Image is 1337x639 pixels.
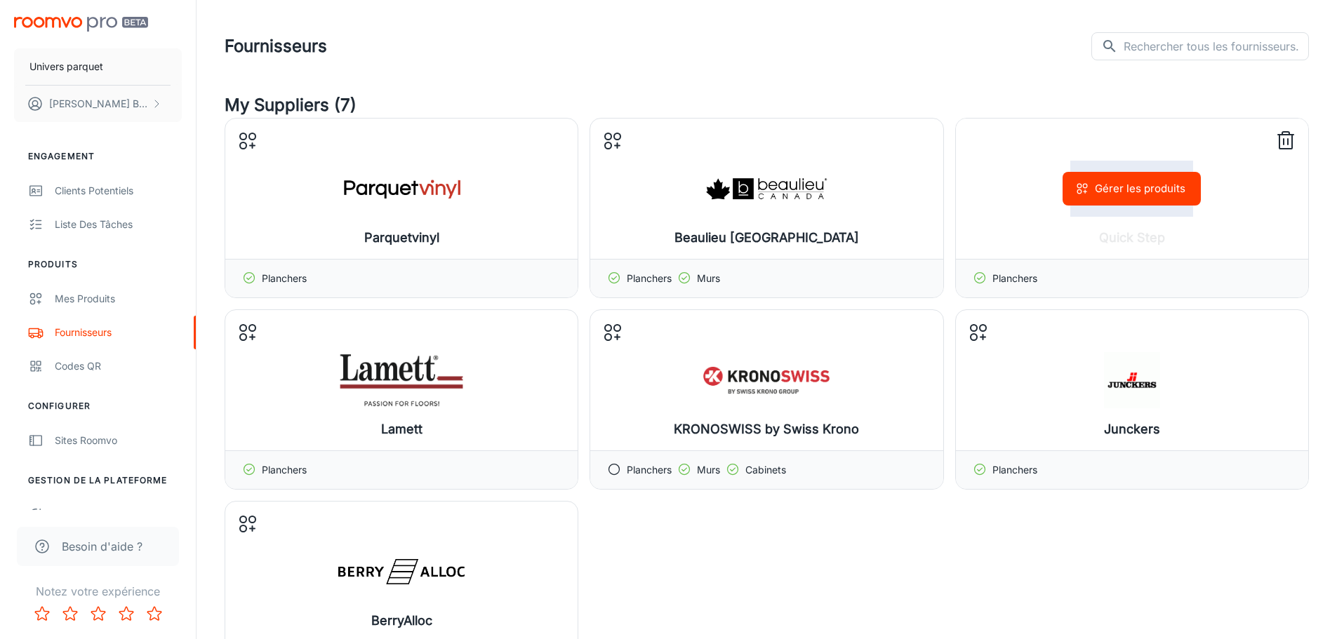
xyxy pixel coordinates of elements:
[992,462,1037,478] p: Planchers
[14,48,182,85] button: Univers parquet
[225,93,1309,118] h4: My Suppliers (7)
[1063,172,1201,206] button: Gérer les produits
[262,462,307,478] p: Planchers
[49,96,148,112] p: [PERSON_NAME] Bidault
[627,462,672,478] p: Planchers
[14,17,148,32] img: Roomvo PRO Beta
[84,600,112,628] button: Rate 3 star
[11,583,185,600] p: Notez votre expérience
[62,538,142,555] span: Besoin d'aide ?
[55,217,182,232] div: Liste des tâches
[112,600,140,628] button: Rate 4 star
[1124,32,1309,60] input: Rechercher tous les fournisseurs...
[745,462,786,478] p: Cabinets
[56,600,84,628] button: Rate 2 star
[55,358,182,374] div: Codes QR
[55,507,182,523] div: Gestion des utilisateurs
[55,325,182,340] div: Fournisseurs
[992,271,1037,286] p: Planchers
[55,291,182,307] div: Mes produits
[29,59,103,74] p: Univers parquet
[225,34,327,59] h1: Fournisseurs
[55,433,182,448] div: Sites Roomvo
[262,271,307,286] p: Planchers
[627,271,672,286] p: Planchers
[697,271,720,286] p: Murs
[140,600,168,628] button: Rate 5 star
[28,600,56,628] button: Rate 1 star
[14,86,182,122] button: [PERSON_NAME] Bidault
[697,462,720,478] p: Murs
[55,183,182,199] div: Clients potentiels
